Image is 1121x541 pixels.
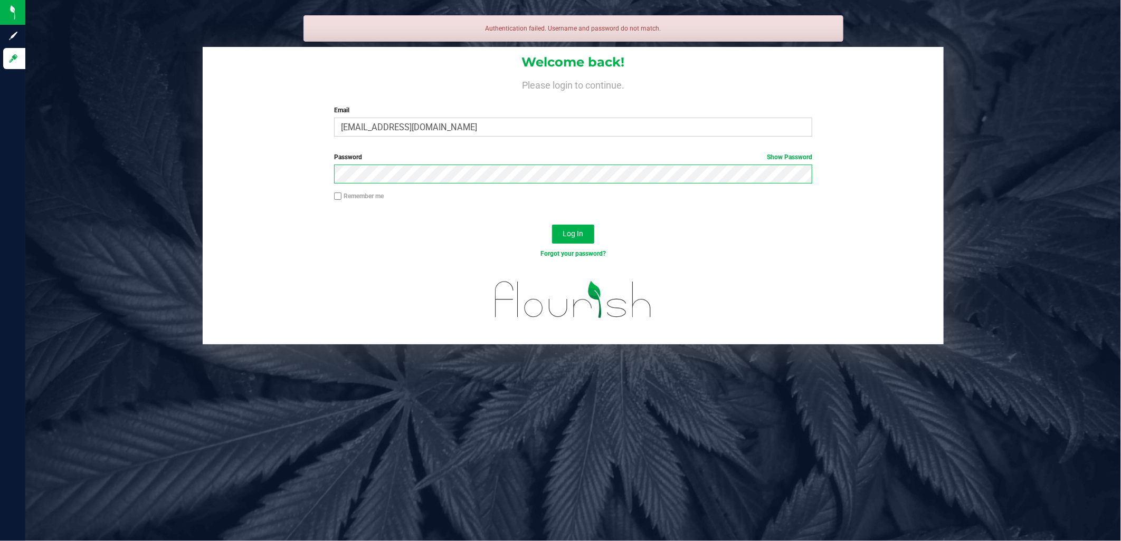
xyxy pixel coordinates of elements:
img: flourish_logo.svg [481,270,666,330]
input: Remember me [334,192,341,200]
span: Log In [563,229,584,238]
inline-svg: Sign up [8,31,18,41]
h4: Please login to continue. [203,78,944,91]
label: Remember me [334,191,384,201]
inline-svg: Log in [8,53,18,64]
button: Log In [552,225,594,244]
label: Email [334,105,812,115]
a: Forgot your password? [540,250,606,257]
span: Password [334,153,362,161]
div: Authentication failed. Username and password do not match. [303,15,843,42]
h1: Welcome back! [203,55,944,69]
a: Show Password [767,153,812,161]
